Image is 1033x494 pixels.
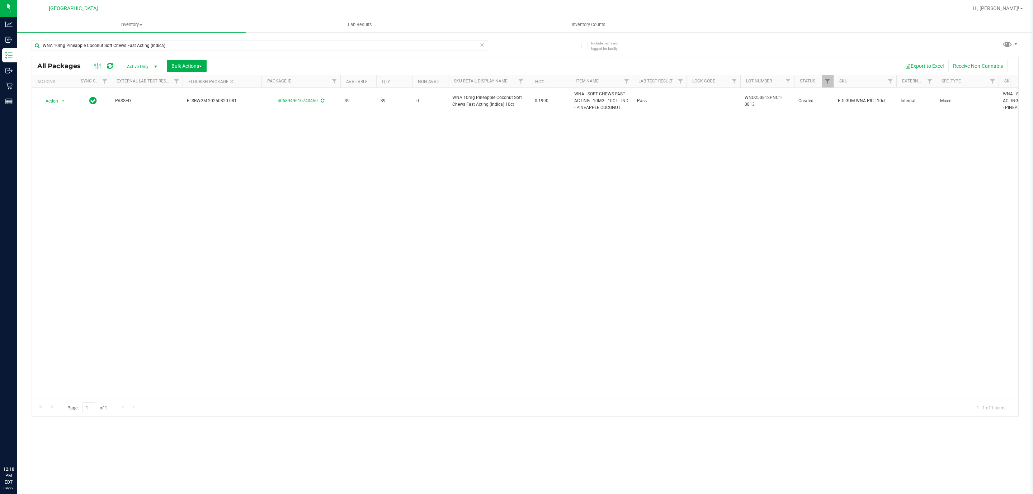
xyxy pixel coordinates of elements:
[171,63,202,69] span: Bulk Actions
[474,17,703,32] a: Inventory Counts
[940,98,994,104] span: Mixed
[320,98,324,103] span: Sync from Compliance System
[167,60,207,72] button: Bulk Actions
[574,91,628,111] span: WNA - SOFT CHEWS FAST ACTING - 10MG - 10CT - IND - PINEAPPLE COCONUT
[246,17,474,32] a: Lab Results
[117,79,173,84] a: External Lab Test Result
[454,79,508,84] a: Sku Retail Display Name
[338,22,382,28] span: Lab Results
[745,94,790,108] span: WNQ250812PNC1-0813
[59,96,68,106] span: select
[638,79,673,84] a: Lab Test Result
[61,402,113,413] span: Page of 1
[115,98,178,104] span: PASSED
[5,52,13,59] inline-svg: Inventory
[17,22,246,28] span: Inventory
[675,75,687,87] a: Filter
[187,98,257,104] span: FLSRWGM-20250820-081
[381,98,408,104] span: 39
[838,98,892,104] span: EDI-GUM-WNA-PICT.10ct
[329,75,340,87] a: Filter
[924,75,936,87] a: Filter
[942,79,961,84] a: Src Type
[188,79,234,84] a: Flourish Package ID
[533,79,544,84] a: THC%
[345,98,372,104] span: 39
[37,79,72,84] div: Actions
[267,79,292,84] a: Package ID
[37,62,88,70] span: All Packages
[728,75,740,87] a: Filter
[885,75,896,87] a: Filter
[3,485,14,491] p: 09/22
[82,402,95,413] input: 1
[278,98,318,103] a: 4068949610740450
[798,98,829,104] span: Created
[973,5,1019,11] span: Hi, [PERSON_NAME]!
[621,75,633,87] a: Filter
[382,79,390,84] a: Qty
[171,75,183,87] a: Filter
[5,21,13,28] inline-svg: Analytics
[901,98,931,104] span: Internal
[5,67,13,74] inline-svg: Outbound
[3,466,14,485] p: 12:18 PM EDT
[39,96,58,106] span: Action
[81,79,108,84] a: Sync Status
[17,17,246,32] a: Inventory
[416,98,444,104] span: 0
[21,436,30,444] iframe: Resource center unread badge
[49,5,98,11] span: [GEOGRAPHIC_DATA]
[89,96,97,106] span: In Sync
[5,82,13,90] inline-svg: Retail
[839,79,848,84] a: SKU
[99,75,111,87] a: Filter
[346,79,368,84] a: Available
[1004,79,1026,84] a: SKU Name
[480,40,485,49] span: Clear
[515,75,527,87] a: Filter
[32,40,488,51] input: Search Package ID, Item Name, SKU, Lot or Part Number...
[418,79,450,84] a: Non-Available
[900,60,948,72] button: Export to Excel
[591,41,627,51] span: Include items not tagged for facility
[452,94,523,108] span: WNA 10mg Pineapple Coconut Soft Chews Fast Acting (Indica) 10ct
[5,36,13,43] inline-svg: Inbound
[637,98,682,104] span: Pass
[782,75,794,87] a: Filter
[948,60,1008,72] button: Receive Non-Cannabis
[562,22,615,28] span: Inventory Counts
[692,79,715,84] a: Lock Code
[531,96,552,106] span: 0.1990
[800,79,815,84] a: Status
[822,75,834,87] a: Filter
[5,98,13,105] inline-svg: Reports
[987,75,999,87] a: Filter
[746,79,772,84] a: Lot Number
[7,437,29,458] iframe: Resource center
[902,79,945,84] a: External/Internal
[576,79,599,84] a: Item Name
[971,402,1011,413] span: 1 - 1 of 1 items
